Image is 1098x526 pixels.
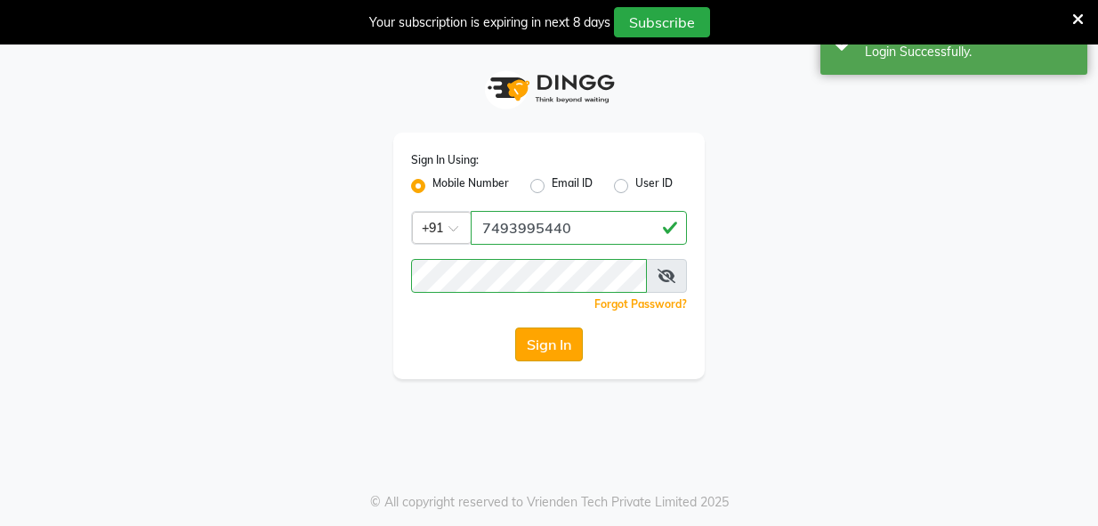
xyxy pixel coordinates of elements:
[614,7,710,37] button: Subscribe
[865,43,1074,61] div: Login Successfully.
[411,152,479,168] label: Sign In Using:
[515,328,583,361] button: Sign In
[552,175,593,197] label: Email ID
[594,297,687,311] a: Forgot Password?
[471,211,687,245] input: Username
[432,175,509,197] label: Mobile Number
[369,13,610,32] div: Your subscription is expiring in next 8 days
[411,259,647,293] input: Username
[478,62,620,115] img: logo1.svg
[635,175,673,197] label: User ID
